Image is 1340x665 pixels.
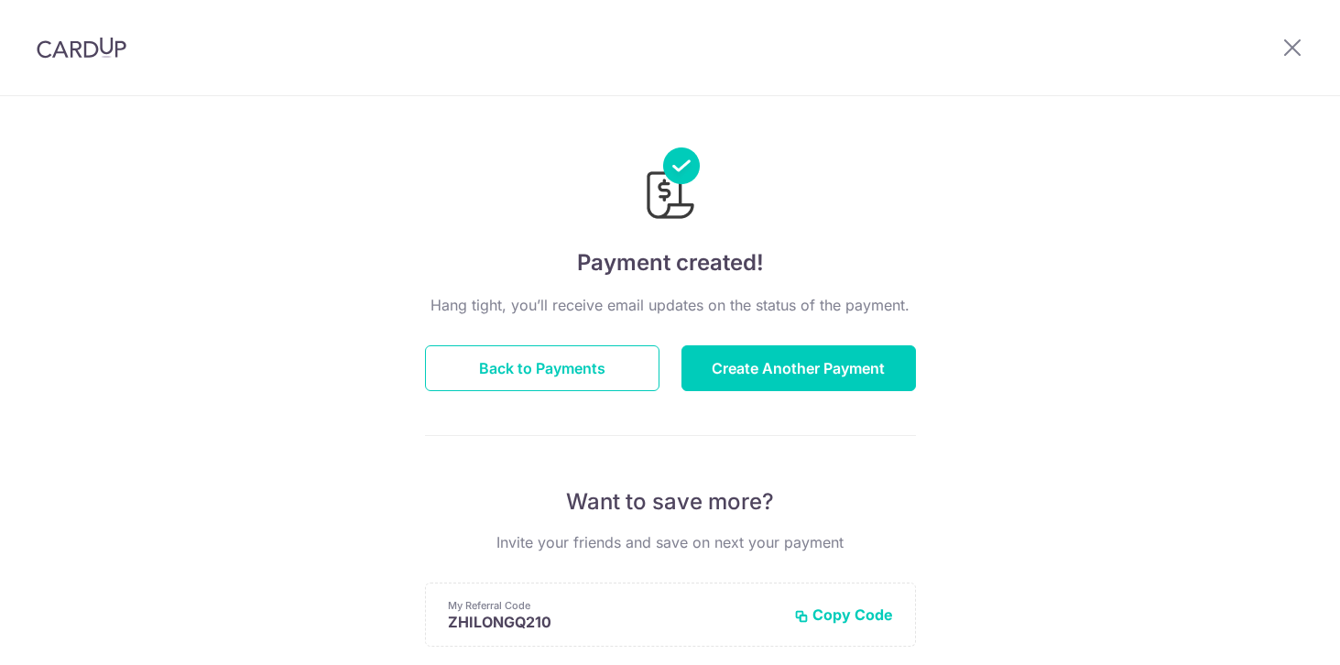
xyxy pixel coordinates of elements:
button: Copy Code [794,605,893,624]
h4: Payment created! [425,246,916,279]
img: Payments [641,147,700,224]
p: ZHILONGQ210 [448,613,779,631]
button: Back to Payments [425,345,659,391]
p: Invite your friends and save on next your payment [425,531,916,553]
p: Hang tight, you’ll receive email updates on the status of the payment. [425,294,916,316]
p: My Referral Code [448,598,779,613]
img: CardUp [37,37,126,59]
p: Want to save more? [425,487,916,517]
button: Create Another Payment [681,345,916,391]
